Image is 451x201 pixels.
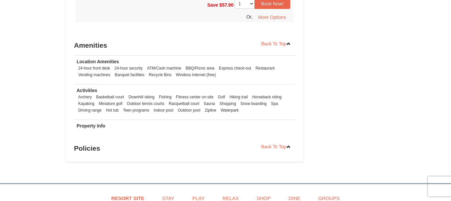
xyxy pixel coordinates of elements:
li: Waterpark [219,107,240,114]
li: Basketball court [94,94,126,100]
li: Wireless Internet (free) [174,72,218,78]
li: Spa [269,100,280,107]
li: Express check-out [217,65,253,72]
li: Vending machines [77,72,112,78]
li: Racquetball court [167,100,201,107]
a: Back To Top [257,39,295,49]
li: 24-hour front desk [77,65,112,72]
li: Sauna [202,100,217,107]
h3: Amenities [74,39,295,52]
li: Restaurant [254,65,276,72]
li: BBQ/Picnic area [184,65,216,72]
li: Shopping [218,100,238,107]
a: Back To Top [257,142,295,152]
li: Driving range [77,107,103,114]
li: Archery [77,94,93,100]
li: Zipline [203,107,218,114]
li: Miniature golf [97,100,124,107]
li: Hiking trail [228,94,250,100]
li: Horseback riding [251,94,283,100]
strong: Location Amenities [77,59,119,64]
li: Golf [216,94,227,100]
li: Indoor pool [152,107,175,114]
span: Save [207,2,218,8]
button: More Options [254,12,290,22]
li: Outdoor tennis courts [125,100,166,107]
li: 24-hour security [113,65,144,72]
h3: Policies [74,142,295,155]
li: Banquet facilities [113,72,146,78]
span: Or, [246,14,253,19]
span: $57.90 [219,2,233,8]
li: Hot tub [104,107,120,114]
li: Kayaking [77,100,96,107]
li: Teen programs [121,107,151,114]
li: Fishing [157,94,173,100]
li: Recycle Bins [147,72,173,78]
strong: Property Info [77,123,105,128]
li: Fitness center on-site [174,94,215,100]
li: Outdoor pool [176,107,202,114]
strong: Activities [77,88,97,93]
li: ATM/Cash machine [145,65,183,72]
li: Downhill skiing [127,94,156,100]
li: Snow boarding [239,100,268,107]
